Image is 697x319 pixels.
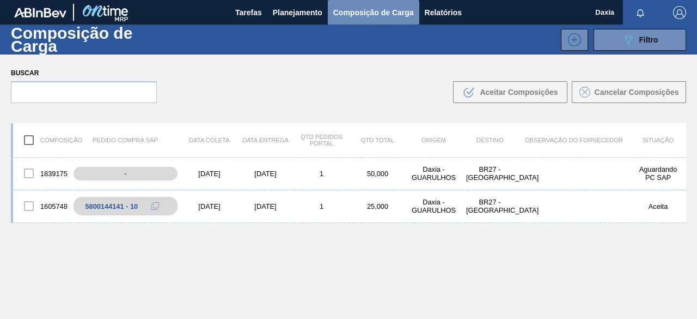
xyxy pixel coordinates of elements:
[462,137,518,143] div: Destino
[350,202,406,210] div: 25,000
[85,202,138,210] div: 5800144141 - 10
[623,5,658,20] button: Notificações
[14,8,66,17] img: TNhmsLtSVTkK8tSr43FrP2fwEKptu5GPRR3wAAAABJRU5ErkJggg==
[294,202,350,210] div: 1
[144,200,166,213] div: Copiar
[181,137,237,143] div: Data coleta
[13,129,69,152] div: Composição
[74,167,178,180] div: -
[13,195,69,218] div: 1605748
[630,202,686,210] div: Aceita
[350,137,406,143] div: Qtd Total
[555,29,588,51] div: Nova Composição
[294,134,350,147] div: Qtd Pedidos Portal
[69,137,181,143] div: Pedido Compra SAP
[406,137,462,143] div: Origem
[333,6,414,19] span: Composição de Carga
[273,6,322,19] span: Planejamento
[181,170,237,178] div: [DATE]
[237,137,294,143] div: Data entrega
[13,162,69,185] div: 1839175
[181,202,237,210] div: [DATE]
[595,88,679,97] span: Cancelar Composições
[518,137,630,143] div: Observação do Fornecedor
[572,81,686,103] button: Cancelar Composições
[294,170,350,178] div: 1
[425,6,462,19] span: Relatórios
[480,88,558,97] span: Aceitar Composições
[237,202,294,210] div: [DATE]
[594,29,686,51] button: Filtro
[11,65,157,81] label: Buscar
[453,81,567,103] button: Aceitar Composições
[462,165,518,182] div: BR27 - Nova Minas
[630,165,686,182] div: Aguardando PC SAP
[235,6,262,19] span: Tarefas
[630,137,686,143] div: Situação
[350,170,406,178] div: 50,000
[639,35,658,44] span: Filtro
[673,6,686,19] img: Logout
[406,198,462,214] div: Daxia - GUARULHOS
[406,165,462,182] div: Daxia - GUARULHOS
[11,27,176,52] h1: Composição de Carga
[462,198,518,214] div: BR27 - Nova Minas
[237,170,294,178] div: [DATE]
